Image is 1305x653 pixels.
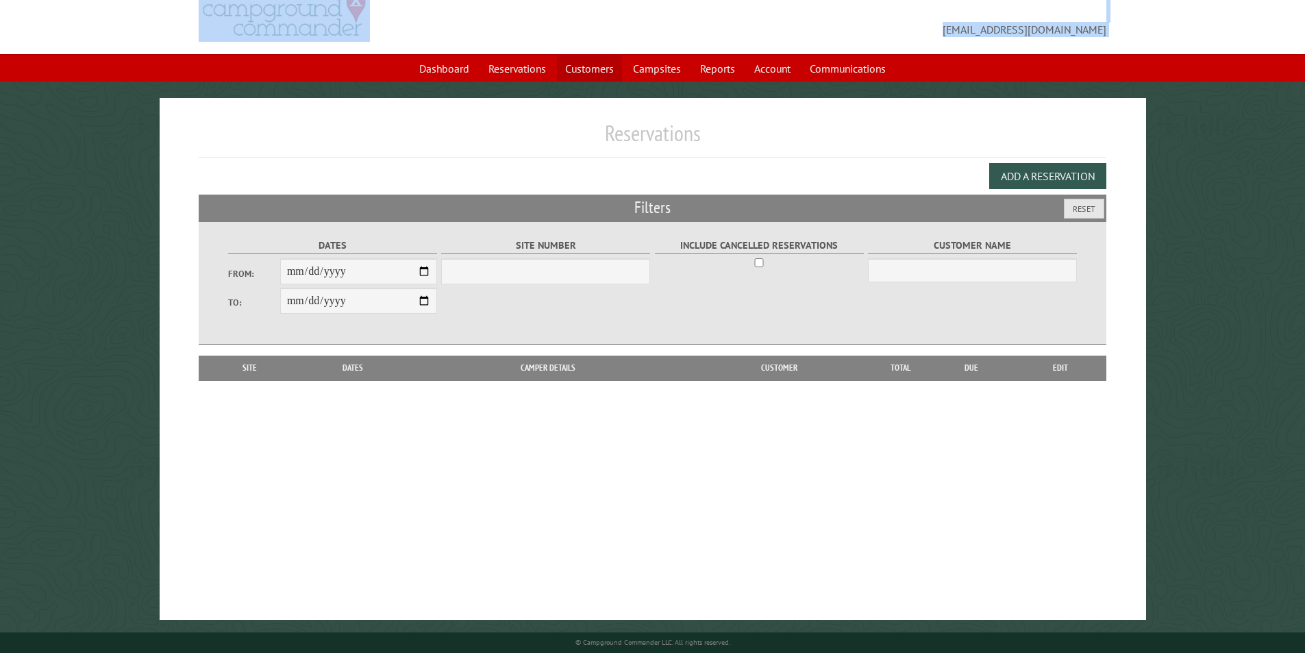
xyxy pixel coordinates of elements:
label: Customer Name [868,238,1077,254]
label: From: [228,267,280,280]
label: To: [228,296,280,309]
th: Edit [1015,356,1107,380]
th: Camper Details [412,356,684,380]
a: Campsites [625,56,689,82]
th: Due [928,356,1015,380]
th: Dates [295,356,412,380]
a: Customers [557,56,622,82]
th: Total [873,356,928,380]
a: Reports [692,56,743,82]
a: Dashboard [411,56,477,82]
th: Site [206,356,295,380]
label: Site Number [441,238,650,254]
label: Include Cancelled Reservations [655,238,864,254]
a: Account [746,56,799,82]
th: Customer [684,356,873,380]
button: Add a Reservation [989,163,1106,189]
h2: Filters [199,195,1107,221]
a: Communications [801,56,894,82]
label: Dates [228,238,437,254]
button: Reset [1064,199,1104,219]
small: © Campground Commander LLC. All rights reserved. [575,638,730,647]
a: Reservations [480,56,554,82]
h1: Reservations [199,120,1107,158]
